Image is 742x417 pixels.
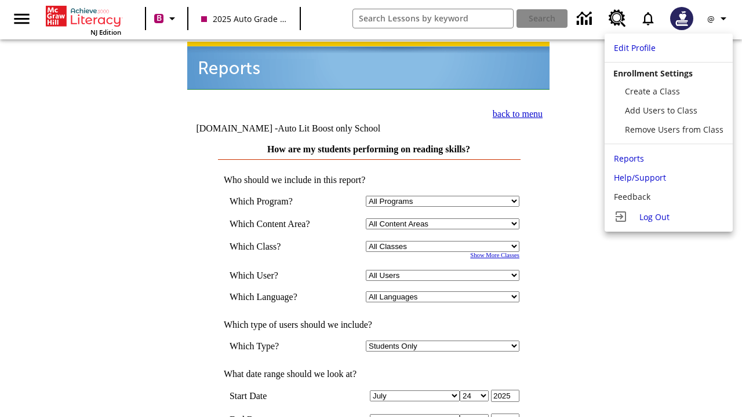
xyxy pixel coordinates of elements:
span: Reports [614,153,644,164]
span: Feedback [614,191,650,202]
span: Help/Support [614,172,666,183]
span: Remove Users from Class [625,124,723,135]
span: Edit Profile [614,42,656,53]
span: Create a Class [625,86,680,97]
span: Log Out [639,211,670,222]
span: Add Users to Class [625,105,697,116]
span: Enrollment Settings [613,68,693,79]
